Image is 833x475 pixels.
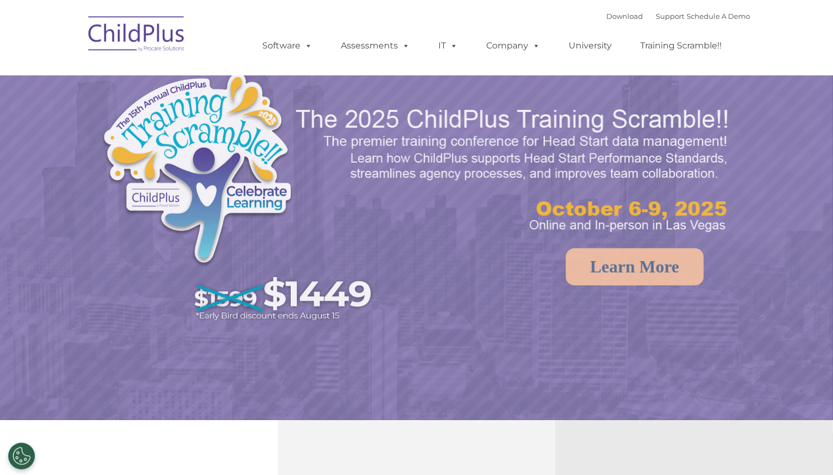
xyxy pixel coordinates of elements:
a: Support [656,12,685,20]
button: Cookies Settings [8,443,35,470]
a: Schedule A Demo [687,12,751,20]
a: Company [476,35,551,57]
a: Learn More [566,248,704,285]
a: University [558,35,623,57]
a: Assessments [331,35,421,57]
a: Download [607,12,643,20]
img: ChildPlus by Procare Solutions [83,9,191,62]
a: Training Scramble!! [630,35,733,57]
a: IT [428,35,469,57]
font: | [607,12,751,20]
a: Software [252,35,324,57]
